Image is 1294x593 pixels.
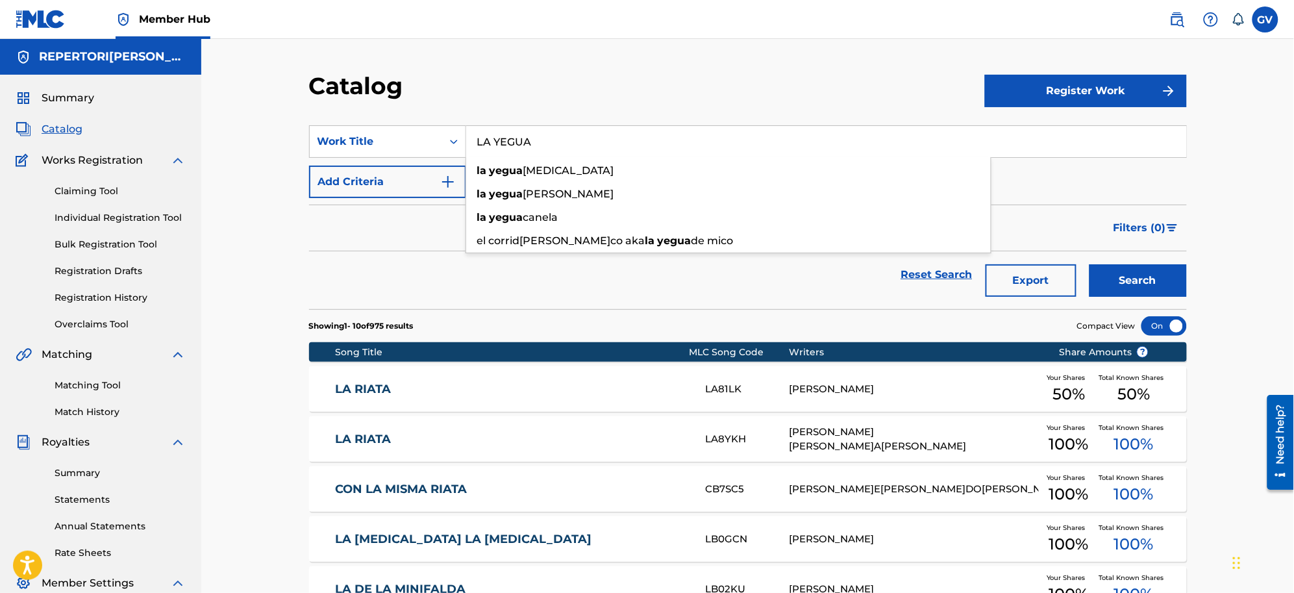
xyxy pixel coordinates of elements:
[55,405,186,419] a: Match History
[1047,373,1091,383] span: Your Shares
[706,482,789,497] div: CB7SC5
[523,188,614,200] span: [PERSON_NAME]
[335,382,688,397] a: LA RIATA
[309,71,410,101] h2: Catalog
[477,164,487,177] strong: la
[42,153,143,168] span: Works Registration
[1114,483,1154,506] span: 100 %
[706,382,789,397] div: LA81LK
[139,12,210,27] span: Member Hub
[789,346,1039,359] div: Writers
[1138,347,1148,357] span: ?
[1099,373,1169,383] span: Total Known Shares
[440,174,456,190] img: 9d2ae6d4665cec9f34b9.svg
[477,234,645,247] span: el corrid[PERSON_NAME]co aka
[16,121,31,137] img: Catalog
[1099,423,1169,433] span: Total Known Shares
[55,493,186,507] a: Statements
[317,134,434,149] div: Work Title
[309,125,1187,309] form: Search Form
[789,482,1039,497] div: [PERSON_NAME]E[PERSON_NAME]DO[PERSON_NAME]
[55,291,186,305] a: Registration History
[16,575,31,591] img: Member Settings
[55,546,186,560] a: Rate Sheets
[1229,531,1294,593] div: Widget de chat
[1099,473,1169,483] span: Total Known Shares
[1099,523,1169,533] span: Total Known Shares
[691,234,734,247] span: de mico
[55,238,186,251] a: Bulk Registration Tool
[1052,383,1085,406] span: 50 %
[16,153,32,168] img: Works Registration
[170,153,186,168] img: expand
[335,482,688,497] a: CON LA MISMA RIATA
[16,10,66,29] img: MLC Logo
[1047,473,1091,483] span: Your Shares
[42,121,82,137] span: Catalog
[116,12,131,27] img: Top Rightsholder
[55,520,186,533] a: Annual Statements
[16,49,31,65] img: Accounts
[335,346,689,359] div: Song Title
[1059,346,1149,359] span: Share Amounts
[789,532,1039,547] div: [PERSON_NAME]
[1089,264,1187,297] button: Search
[16,90,31,106] img: Summary
[1161,83,1176,99] img: f7272a7cc735f4ea7f67.svg
[477,211,487,223] strong: la
[490,164,523,177] strong: yegua
[1099,573,1169,583] span: Total Known Shares
[789,425,1039,454] div: [PERSON_NAME][PERSON_NAME]A[PERSON_NAME]
[170,347,186,362] img: expand
[523,164,614,177] span: [MEDICAL_DATA]
[39,49,186,64] h5: REPERTORIO VEGA
[985,75,1187,107] button: Register Work
[1117,383,1150,406] span: 50 %
[55,184,186,198] a: Claiming Tool
[42,90,94,106] span: Summary
[986,264,1076,297] button: Export
[658,234,691,247] strong: yegua
[16,347,32,362] img: Matching
[1114,433,1154,456] span: 100 %
[1049,433,1089,456] span: 100 %
[477,188,487,200] strong: la
[706,432,789,447] div: LA8YKH
[523,211,558,223] span: canela
[706,532,789,547] div: LB0GCN
[42,575,134,591] span: Member Settings
[1106,212,1187,244] button: Filters (0)
[490,188,523,200] strong: yegua
[789,382,1039,397] div: [PERSON_NAME]
[689,346,789,359] div: MLC Song Code
[55,379,186,392] a: Matching Tool
[1203,12,1219,27] img: help
[55,264,186,278] a: Registration Drafts
[55,466,186,480] a: Summary
[309,166,466,198] button: Add Criteria
[1047,523,1091,533] span: Your Shares
[335,532,688,547] a: LA [MEDICAL_DATA] LA [MEDICAL_DATA]
[1077,320,1136,332] span: Compact View
[42,347,92,362] span: Matching
[1047,423,1091,433] span: Your Shares
[645,234,655,247] strong: la
[55,318,186,331] a: Overclaims Tool
[1047,573,1091,583] span: Your Shares
[16,121,82,137] a: CatalogCatalog
[1049,533,1089,556] span: 100 %
[16,435,31,450] img: Royalties
[1229,531,1294,593] iframe: Chat Widget
[1198,6,1224,32] div: Help
[1114,220,1166,236] span: Filters ( 0 )
[1164,6,1190,32] a: Public Search
[1049,483,1089,506] span: 100 %
[490,211,523,223] strong: yegua
[170,575,186,591] img: expand
[309,320,414,332] p: Showing 1 - 10 of 975 results
[1233,544,1241,583] div: Arrastrar
[895,260,979,289] a: Reset Search
[1258,390,1294,495] iframe: Resource Center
